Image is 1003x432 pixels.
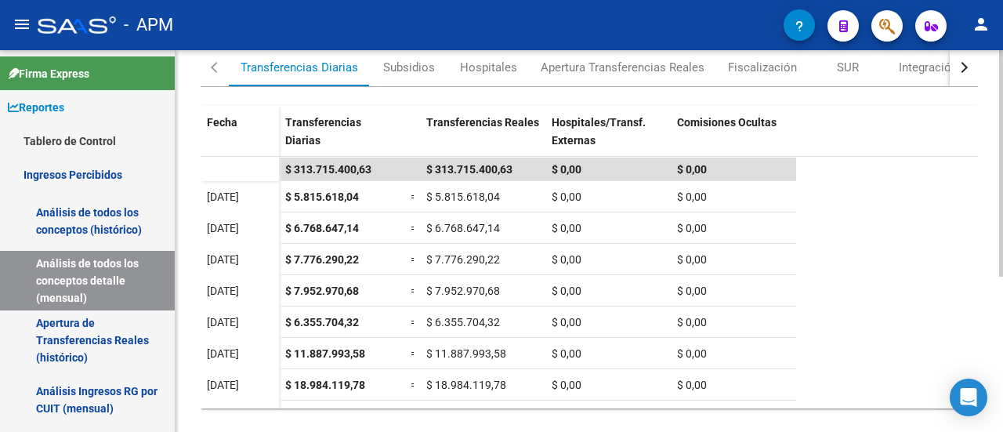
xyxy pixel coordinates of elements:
span: Comisiones Ocultas [677,116,777,129]
div: SUR [837,59,859,76]
span: $ 7.952.970,68 [285,285,359,297]
span: $ 0,00 [552,222,581,234]
span: Reportes [8,99,64,116]
span: $ 0,00 [677,222,707,234]
datatable-header-cell: Transferencias Reales [420,106,545,172]
span: $ 0,00 [677,316,707,329]
span: $ 0,00 [552,379,581,391]
span: $ 0,00 [677,253,707,266]
datatable-header-cell: Fecha [201,106,279,172]
span: $ 18.984.119,78 [285,379,365,391]
span: = [411,379,417,391]
mat-icon: person [972,15,990,34]
span: [DATE] [207,253,239,266]
span: Fecha [207,116,237,129]
span: $ 6.355.704,32 [426,316,500,329]
span: $ 6.768.647,14 [285,222,359,234]
span: = [411,316,417,329]
span: [DATE] [207,316,239,329]
span: = [411,222,417,234]
div: Open Intercom Messenger [950,379,987,416]
span: Transferencias Diarias [285,116,361,147]
span: $ 7.776.290,22 [285,253,359,266]
span: $ 0,00 [552,316,581,329]
datatable-header-cell: Transferencias Diarias [279,106,404,172]
span: - APM [124,8,173,42]
span: $ 0,00 [552,163,581,176]
div: Transferencias Diarias [241,59,358,76]
span: = [411,285,417,297]
span: $ 0,00 [677,191,707,203]
span: $ 313.715.400,63 [285,163,371,176]
span: $ 0,00 [552,253,581,266]
span: $ 0,00 [552,191,581,203]
span: $ 313.715.400,63 [426,163,512,176]
span: $ 0,00 [677,285,707,297]
span: [DATE] [207,347,239,360]
span: $ 5.815.618,04 [285,191,359,203]
span: $ 6.768.647,14 [426,222,500,234]
span: Hospitales/Transf. Externas [552,116,646,147]
span: [DATE] [207,285,239,297]
datatable-header-cell: Hospitales/Transf. Externas [545,106,671,172]
span: = [411,253,417,266]
mat-icon: menu [13,15,31,34]
span: $ 11.887.993,58 [426,347,506,360]
div: Hospitales [460,59,517,76]
div: Apertura Transferencias Reales [541,59,704,76]
span: Firma Express [8,65,89,82]
span: = [411,191,417,203]
span: $ 0,00 [677,379,707,391]
div: Subsidios [383,59,435,76]
span: [DATE] [207,222,239,234]
span: = [411,347,417,360]
span: $ 0,00 [552,347,581,360]
span: [DATE] [207,379,239,391]
span: $ 5.815.618,04 [426,191,500,203]
span: [DATE] [207,191,239,203]
div: Integración [899,59,958,76]
span: $ 7.952.970,68 [426,285,500,297]
span: $ 18.984.119,78 [426,379,506,391]
span: $ 0,00 [677,347,707,360]
span: Transferencias Reales [426,116,539,129]
span: $ 6.355.704,32 [285,316,359,329]
div: Fiscalización [728,59,797,76]
span: $ 0,00 [552,285,581,297]
datatable-header-cell: Comisiones Ocultas [671,106,796,172]
span: $ 7.776.290,22 [426,253,500,266]
span: $ 0,00 [677,163,707,176]
span: $ 11.887.993,58 [285,347,365,360]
